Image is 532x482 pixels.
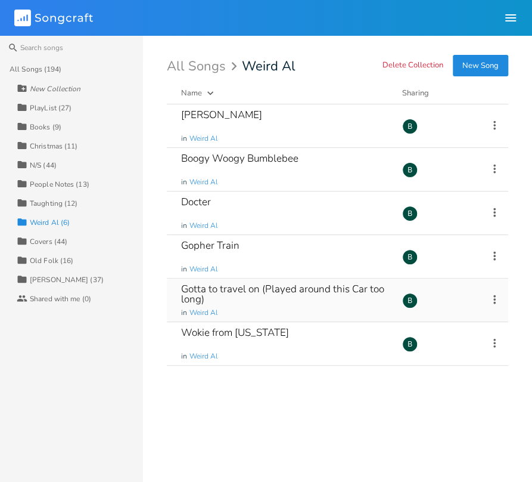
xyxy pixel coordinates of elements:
[189,264,217,274] span: Weird Al
[181,327,289,338] div: Wokie from [US_STATE]
[167,61,241,72] div: All Songs
[181,264,187,274] span: in
[181,110,262,120] div: [PERSON_NAME]
[242,60,295,73] span: Weird Al
[30,219,70,226] div: Weird Al (6)
[30,257,73,264] div: Old Folk (16)
[10,66,62,73] div: All Songs (194)
[181,88,202,98] div: Name
[402,336,418,352] div: BruCe
[453,55,508,76] button: New Song
[402,249,418,265] div: BruCe
[181,308,187,318] span: in
[181,153,298,163] div: Boogy Woogy Bumblebee
[189,351,217,361] span: Weird Al
[402,293,418,308] div: BruCe
[30,162,57,169] div: N/S (44)
[402,162,418,178] div: BruCe
[181,284,388,304] div: Gotta to travel on (Played around this Car too long)
[189,177,217,187] span: Weird Al
[30,123,61,131] div: Books (9)
[30,238,67,245] div: Covers (44)
[181,87,388,99] button: Name
[402,206,418,221] div: BruCe
[30,104,71,112] div: PlayList (27)
[30,181,89,188] div: People Notes (13)
[30,276,104,283] div: [PERSON_NAME] (37)
[189,221,217,231] span: Weird Al
[30,85,80,92] div: New Collection
[189,134,217,144] span: Weird Al
[382,61,443,71] button: Delete Collection
[189,308,217,318] span: Weird Al
[181,197,211,207] div: Docter
[402,119,418,134] div: BruCe
[181,240,239,251] div: Gopher Train
[30,200,77,207] div: Taughting (12)
[181,351,187,361] span: in
[181,221,187,231] span: in
[30,143,77,150] div: Christmas (11)
[402,87,474,99] div: Sharing
[30,295,91,302] div: Shared with me (0)
[181,177,187,187] span: in
[181,134,187,144] span: in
